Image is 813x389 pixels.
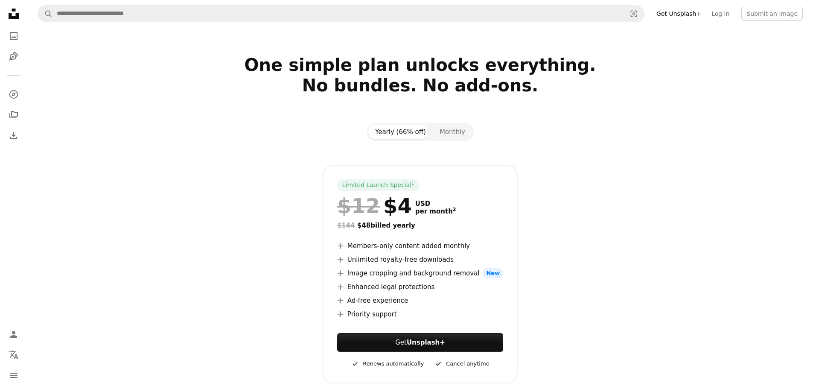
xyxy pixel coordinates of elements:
li: Priority support [337,309,503,319]
div: $48 billed yearly [337,220,503,231]
div: $4 [337,195,412,217]
sup: 1 [411,181,414,186]
a: Explore [5,86,22,103]
div: Cancel anytime [434,359,489,369]
a: Log in / Sign up [5,326,22,343]
a: Home — Unsplash [5,5,22,24]
a: Log in [706,7,734,20]
a: Download History [5,127,22,144]
button: Menu [5,367,22,384]
button: GetUnsplash+ [337,333,503,352]
a: 2 [451,208,458,215]
span: $144 [337,222,355,229]
button: Search Unsplash [38,6,52,22]
button: Submit an image [741,7,803,20]
form: Find visuals sitewide [38,5,644,22]
button: Yearly (66% off) [368,125,433,139]
button: Visual search [624,6,644,22]
a: Collections [5,106,22,123]
li: Members-only content added monthly [337,241,503,251]
sup: 2 [453,207,456,212]
a: 1 [410,181,416,190]
button: Language [5,346,22,363]
h2: One simple plan unlocks everything. No bundles. No add-ons. [144,55,697,116]
span: per month [415,208,456,215]
button: Monthly [433,125,472,139]
span: USD [415,200,456,208]
strong: Unsplash+ [407,339,445,346]
div: Renews automatically [351,359,424,369]
li: Enhanced legal protections [337,282,503,292]
li: Image cropping and background removal [337,268,503,278]
a: Illustrations [5,48,22,65]
span: New [483,268,503,278]
div: Limited Launch Special [337,179,420,191]
span: $12 [337,195,380,217]
a: Get Unsplash+ [651,7,706,20]
li: Unlimited royalty-free downloads [337,254,503,265]
li: Ad-free experience [337,295,503,306]
a: Photos [5,27,22,44]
